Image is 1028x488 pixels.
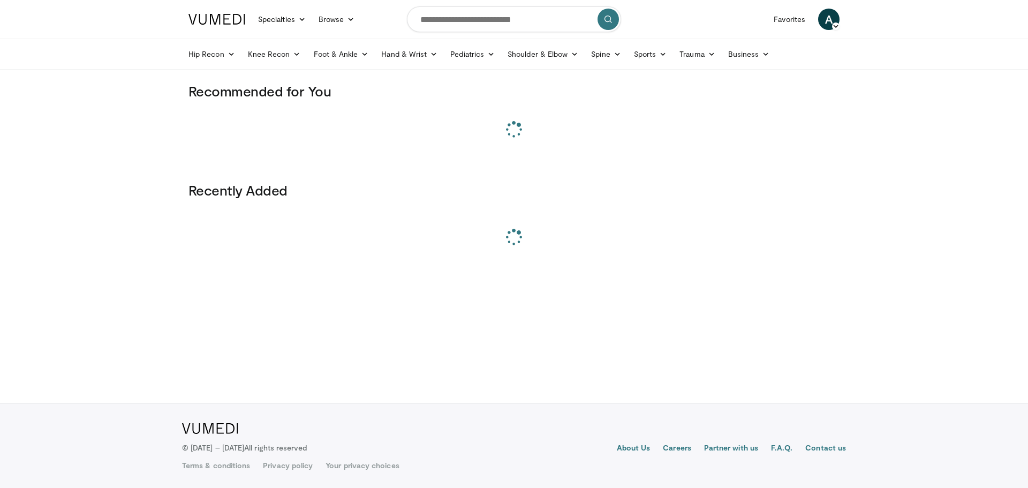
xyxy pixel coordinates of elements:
span: All rights reserved [244,443,307,452]
a: Browse [312,9,361,30]
input: Search topics, interventions [407,6,621,32]
a: Business [722,43,776,65]
a: Terms & conditions [182,460,250,471]
a: Your privacy choices [326,460,399,471]
a: Hand & Wrist [375,43,444,65]
img: VuMedi Logo [188,14,245,25]
a: Contact us [805,442,846,455]
a: Partner with us [704,442,758,455]
a: Hip Recon [182,43,241,65]
a: Shoulder & Elbow [501,43,585,65]
a: Privacy policy [263,460,313,471]
a: Careers [663,442,691,455]
a: Favorites [767,9,812,30]
a: Pediatrics [444,43,501,65]
a: A [818,9,840,30]
a: Sports [628,43,674,65]
a: F.A.Q. [771,442,792,455]
a: About Us [617,442,651,455]
a: Trauma [673,43,722,65]
p: © [DATE] – [DATE] [182,442,307,453]
a: Spine [585,43,627,65]
h3: Recently Added [188,182,840,199]
a: Specialties [252,9,312,30]
img: VuMedi Logo [182,423,238,434]
a: Knee Recon [241,43,307,65]
h3: Recommended for You [188,82,840,100]
a: Foot & Ankle [307,43,375,65]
